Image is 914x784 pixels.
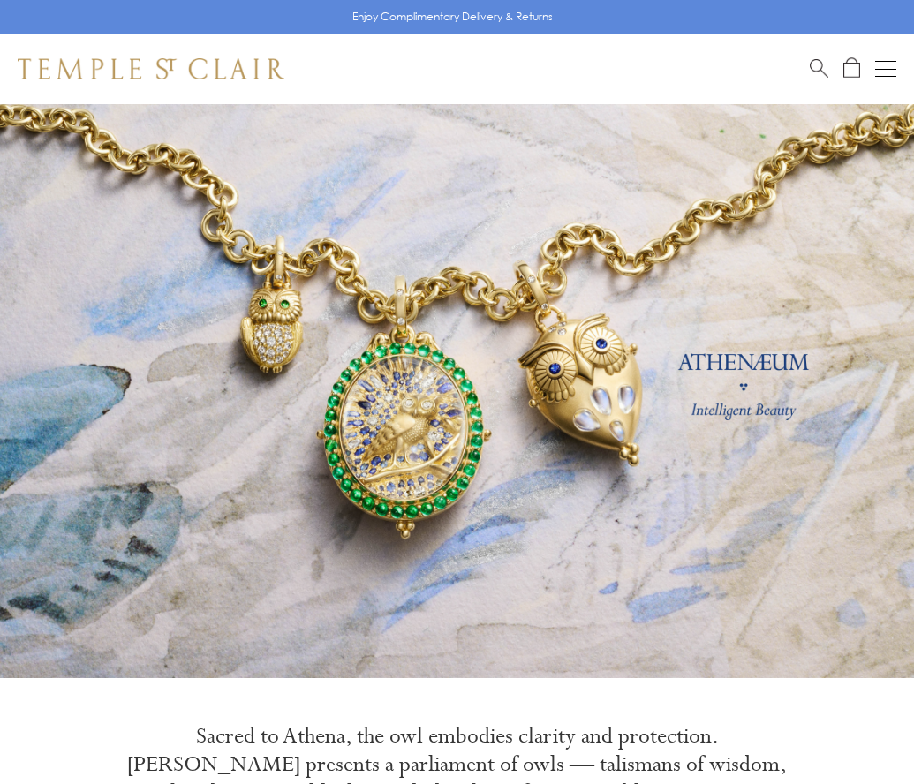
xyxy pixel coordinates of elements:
a: Search [810,57,828,79]
a: Open Shopping Bag [843,57,860,79]
p: Enjoy Complimentary Delivery & Returns [352,8,553,26]
img: Temple St. Clair [18,58,284,79]
button: Open navigation [875,58,896,79]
